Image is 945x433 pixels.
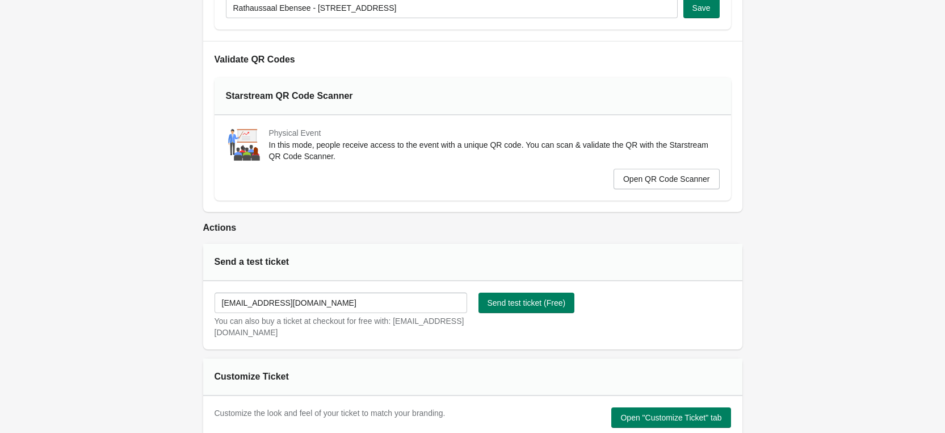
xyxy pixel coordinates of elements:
div: Physical Event [269,128,720,138]
span: Customize the look and feel of your ticket to match your branding. [215,409,446,418]
div: Send a test ticket [215,255,369,269]
h2: Actions [203,221,742,235]
div: Starstream QR Code Scanner [226,89,374,103]
div: You can also buy a ticket at checkout for free with: [EMAIL_ADDRESS][DOMAIN_NAME] [215,315,467,338]
span: Save [692,3,711,13]
img: physical-event-845dc57dcf8a37f45bd70f14adde54f6.png [226,127,262,163]
input: test@email.com [215,293,467,313]
button: Send test ticket (Free) [478,293,575,313]
button: Open QR Code Scanner [614,169,720,189]
span: Open QR Code Scanner [623,174,710,184]
div: In this mode, people receive access to the event with a unique QR code. You can scan & validate t... [269,139,720,162]
div: Customize Ticket [215,370,369,384]
button: Open "Customize Ticket" tab [611,407,730,428]
span: Open "Customize Ticket" tab [620,413,721,422]
span: Send test ticket (Free) [488,298,566,307]
h2: Validate QR Codes [215,53,731,66]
